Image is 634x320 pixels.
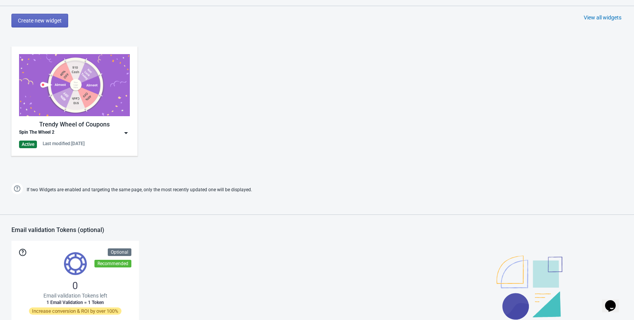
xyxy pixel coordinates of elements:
[602,290,626,312] iframe: chat widget
[19,54,130,116] img: trendy_game.png
[108,248,131,256] div: Optional
[11,14,68,27] button: Create new widget
[46,299,104,306] span: 1 Email Validation = 1 Token
[497,256,562,320] img: illustration.svg
[18,18,62,24] span: Create new widget
[43,292,107,299] span: Email validation Tokens left
[19,120,130,129] div: Trendy Wheel of Coupons
[122,129,130,137] img: dropdown.png
[43,141,85,147] div: Last modified: [DATE]
[27,184,252,196] span: If two Widgets are enabled and targeting the same page, only the most recently updated one will b...
[72,280,78,292] span: 0
[94,260,131,267] div: Recommended
[19,141,37,148] div: Active
[19,129,54,137] div: Spin The Wheel 2
[584,14,621,21] div: View all widgets
[29,307,121,315] span: Increase conversion & ROI by over 100%
[11,183,23,194] img: help.png
[64,252,87,275] img: tokens.svg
